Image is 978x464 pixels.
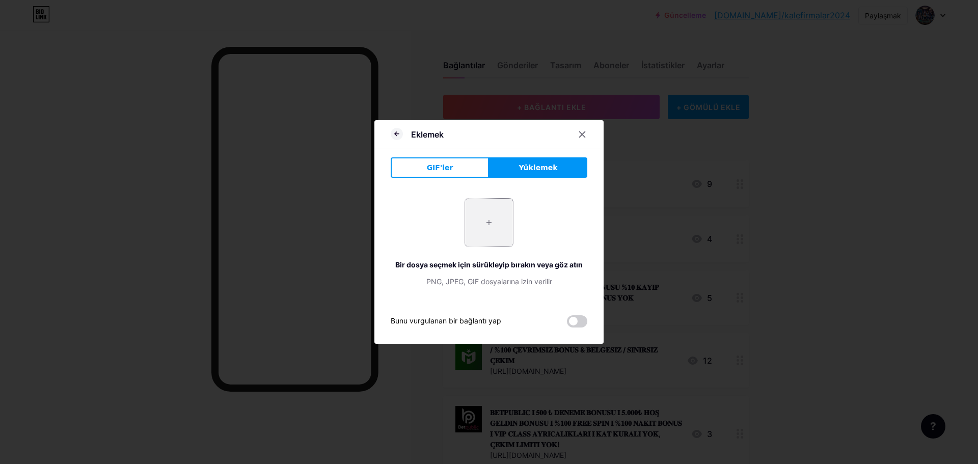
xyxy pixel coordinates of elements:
[411,129,444,140] font: Eklemek
[391,157,489,178] button: GIF'ler
[427,163,453,172] font: GIF'ler
[519,163,557,172] font: Yüklemek
[395,260,583,269] font: Bir dosya seçmek için sürükleyip bırakın veya göz atın
[426,277,552,286] font: PNG, JPEG, GIF dosyalarına izin verilir
[391,316,501,325] font: Bunu vurgulanan bir bağlantı yap
[489,157,587,178] button: Yüklemek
